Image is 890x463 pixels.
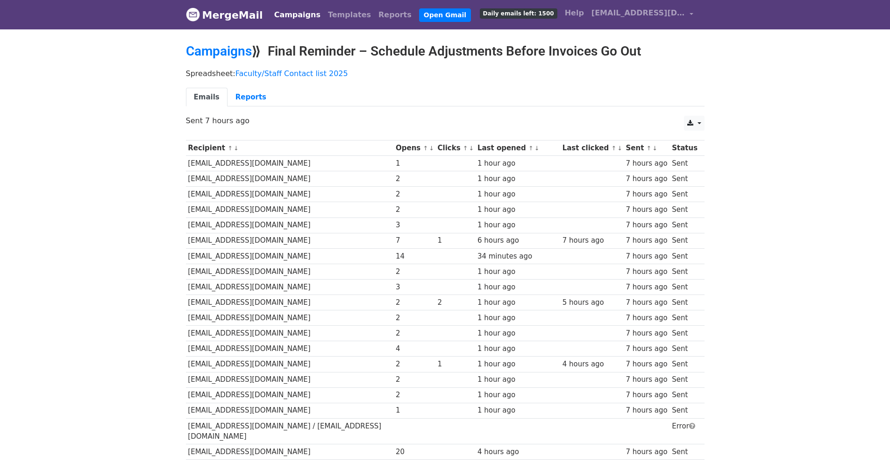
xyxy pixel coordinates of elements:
[528,145,534,152] a: ↑
[477,374,558,385] div: 1 hour ago
[669,217,699,233] td: Sent
[186,341,394,357] td: [EMAIL_ADDRESS][DOMAIN_NAME]
[186,326,394,341] td: [EMAIL_ADDRESS][DOMAIN_NAME]
[626,313,667,323] div: 7 hours ago
[562,359,621,370] div: 4 hours ago
[669,202,699,217] td: Sent
[477,204,558,215] div: 1 hour ago
[477,344,558,354] div: 1 hour ago
[626,235,667,246] div: 7 hours ago
[626,328,667,339] div: 7 hours ago
[396,344,433,354] div: 4
[534,145,540,152] a: ↓
[186,171,394,187] td: [EMAIL_ADDRESS][DOMAIN_NAME]
[626,189,667,200] div: 7 hours ago
[186,310,394,326] td: [EMAIL_ADDRESS][DOMAIN_NAME]
[562,297,621,308] div: 5 hours ago
[186,43,705,59] h2: ⟫ Final Reminder – Schedule Adjustments Before Invoices Go Out
[669,248,699,264] td: Sent
[669,295,699,310] td: Sent
[477,235,558,246] div: 6 hours ago
[396,405,433,416] div: 1
[186,69,705,78] p: Spreadsheet:
[396,174,433,184] div: 2
[626,297,667,308] div: 7 hours ago
[393,140,435,156] th: Opens
[186,279,394,295] td: [EMAIL_ADDRESS][DOMAIN_NAME]
[186,264,394,279] td: [EMAIL_ADDRESS][DOMAIN_NAME]
[624,140,670,156] th: Sent
[477,158,558,169] div: 1 hour ago
[477,405,558,416] div: 1 hour ago
[477,220,558,231] div: 1 hour ago
[669,387,699,403] td: Sent
[477,297,558,308] div: 1 hour ago
[626,174,667,184] div: 7 hours ago
[588,4,697,26] a: [EMAIL_ADDRESS][DOMAIN_NAME]
[626,282,667,293] div: 7 hours ago
[475,140,560,156] th: Last opened
[669,171,699,187] td: Sent
[396,282,433,293] div: 3
[186,233,394,248] td: [EMAIL_ADDRESS][DOMAIN_NAME]
[186,5,263,25] a: MergeMail
[396,313,433,323] div: 2
[186,372,394,387] td: [EMAIL_ADDRESS][DOMAIN_NAME]
[652,145,657,152] a: ↓
[438,297,473,308] div: 2
[375,6,415,24] a: Reports
[477,390,558,400] div: 1 hour ago
[186,248,394,264] td: [EMAIL_ADDRESS][DOMAIN_NAME]
[396,297,433,308] div: 2
[235,69,348,78] a: Faculty/Staff Contact list 2025
[423,145,428,152] a: ↑
[186,418,394,444] td: [EMAIL_ADDRESS][DOMAIN_NAME] / [EMAIL_ADDRESS][DOMAIN_NAME]
[669,403,699,418] td: Sent
[186,357,394,372] td: [EMAIL_ADDRESS][DOMAIN_NAME]
[228,145,233,152] a: ↑
[419,8,471,22] a: Open Gmail
[396,189,433,200] div: 2
[626,447,667,457] div: 7 hours ago
[186,88,228,107] a: Emails
[186,43,252,59] a: Campaigns
[626,390,667,400] div: 7 hours ago
[647,145,652,152] a: ↑
[669,444,699,460] td: Sent
[396,390,433,400] div: 2
[626,405,667,416] div: 7 hours ago
[186,7,200,21] img: MergeMail logo
[626,344,667,354] div: 7 hours ago
[396,251,433,262] div: 14
[186,444,394,460] td: [EMAIL_ADDRESS][DOMAIN_NAME]
[477,282,558,293] div: 1 hour ago
[396,447,433,457] div: 20
[626,158,667,169] div: 7 hours ago
[626,204,667,215] div: 7 hours ago
[186,403,394,418] td: [EMAIL_ADDRESS][DOMAIN_NAME]
[324,6,375,24] a: Templates
[476,4,561,22] a: Daily emails left: 1500
[228,88,274,107] a: Reports
[477,267,558,277] div: 1 hour ago
[477,174,558,184] div: 1 hour ago
[669,264,699,279] td: Sent
[669,357,699,372] td: Sent
[186,187,394,202] td: [EMAIL_ADDRESS][DOMAIN_NAME]
[396,204,433,215] div: 2
[396,220,433,231] div: 3
[234,145,239,152] a: ↓
[669,233,699,248] td: Sent
[477,313,558,323] div: 1 hour ago
[477,189,558,200] div: 1 hour ago
[186,295,394,310] td: [EMAIL_ADDRESS][DOMAIN_NAME]
[396,267,433,277] div: 2
[626,220,667,231] div: 7 hours ago
[477,251,558,262] div: 34 minutes ago
[186,140,394,156] th: Recipient
[477,328,558,339] div: 1 hour ago
[396,158,433,169] div: 1
[669,187,699,202] td: Sent
[429,145,434,152] a: ↓
[626,267,667,277] div: 7 hours ago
